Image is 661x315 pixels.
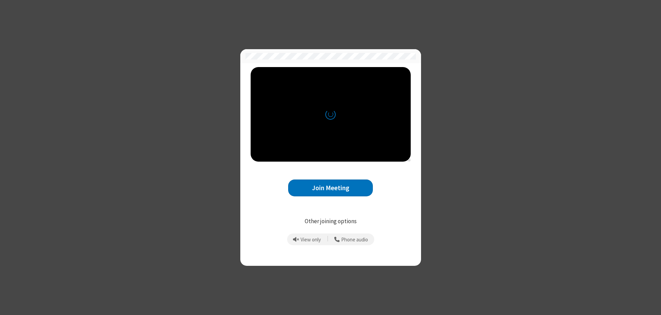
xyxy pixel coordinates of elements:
button: Use your phone for mic and speaker while you view the meeting on this device. [332,233,371,245]
span: Phone audio [341,237,368,243]
span: | [327,235,328,244]
span: View only [301,237,321,243]
button: Join Meeting [288,180,373,196]
p: Other joining options [251,217,411,226]
button: Prevent echo when there is already an active mic and speaker in the room. [291,233,324,245]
